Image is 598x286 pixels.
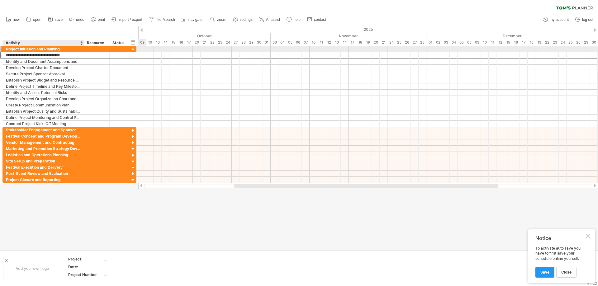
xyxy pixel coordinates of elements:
[89,16,107,24] a: print
[138,39,146,46] div: Thursday, 9 October 2025
[458,39,465,46] div: Friday, 5 December 2025
[411,39,419,46] div: Thursday, 27 November 2025
[473,39,481,46] div: Tuesday, 9 December 2025
[231,16,254,24] a: settings
[6,171,81,176] div: Post-Event Review and Evaluation
[6,46,81,52] div: Project Initiation and Planning
[434,39,442,46] div: Tuesday, 2 December 2025
[512,39,520,46] div: Tuesday, 16 December 2025
[6,65,81,71] div: Develop Project Charter Document
[302,39,310,46] div: Friday, 7 November 2025
[6,139,81,145] div: Vendor Management and Contracting
[87,40,106,46] div: Resource
[13,17,20,22] span: new
[46,16,64,24] a: save
[556,267,577,278] a: close
[162,39,169,46] div: Tuesday, 14 October 2025
[3,257,61,280] div: Add your own logo
[349,39,356,46] div: Monday, 17 November 2025
[535,39,543,46] div: Friday, 19 December 2025
[310,39,317,46] div: Monday, 10 November 2025
[372,39,380,46] div: Thursday, 20 November 2025
[419,39,426,46] div: Friday, 28 November 2025
[582,17,593,22] span: log out
[306,16,328,24] a: contact
[489,39,496,46] div: Thursday, 11 December 2025
[6,164,81,170] div: Festival Execution and Delivery
[147,16,177,24] a: filter/search
[442,39,450,46] div: Wednesday, 3 December 2025
[92,33,271,39] div: October 2025
[216,39,224,46] div: Thursday, 23 October 2025
[535,246,584,277] div: To activate auto save you have to first save your schedule online yourself.
[232,39,240,46] div: Monday, 27 October 2025
[4,16,21,24] a: new
[224,39,232,46] div: Friday, 24 October 2025
[574,39,582,46] div: Friday, 26 December 2025
[286,39,294,46] div: Wednesday, 5 November 2025
[169,39,177,46] div: Wednesday, 15 October 2025
[25,16,43,24] a: open
[55,17,63,22] span: save
[247,39,255,46] div: Wednesday, 29 October 2025
[582,39,590,46] div: Monday, 29 December 2025
[543,39,551,46] div: Monday, 22 December 2025
[528,39,535,46] div: Thursday, 18 December 2025
[403,39,411,46] div: Wednesday, 26 November 2025
[154,39,162,46] div: Monday, 13 October 2025
[98,17,105,22] span: print
[6,96,81,102] div: Develop Project Organization Chart and Roles
[520,39,528,46] div: Wednesday, 17 December 2025
[240,39,247,46] div: Tuesday, 28 October 2025
[6,59,81,64] div: Identify and Document Assumptions and Constraints
[263,39,271,46] div: Friday, 31 October 2025
[177,39,185,46] div: Thursday, 16 October 2025
[146,39,154,46] div: Friday, 10 October 2025
[188,17,204,22] span: navigator
[380,39,387,46] div: Friday, 21 November 2025
[240,17,253,22] span: settings
[481,39,489,46] div: Wednesday, 10 December 2025
[6,40,80,46] div: Activity
[271,39,278,46] div: Monday, 3 November 2025
[535,267,554,278] a: Save
[317,39,325,46] div: Tuesday, 11 November 2025
[6,115,81,120] div: Define Project Monitoring and Control Processes
[185,39,193,46] div: Friday, 17 October 2025
[180,16,206,24] a: navigator
[333,39,341,46] div: Thursday, 13 November 2025
[6,108,81,114] div: Establish Project Quality and Sustainability Objectives
[33,17,41,22] span: open
[68,264,102,270] div: Date:
[255,39,263,46] div: Thursday, 30 October 2025
[6,121,81,127] div: Conduct Project Kick-Off Meeting
[294,39,302,46] div: Thursday, 6 November 2025
[567,39,574,46] div: Thursday, 25 December 2025
[550,17,569,22] span: my account
[325,39,333,46] div: Wednesday, 12 November 2025
[110,16,144,24] a: import / export
[6,146,81,152] div: Marketing and Promotion Strategy Development
[559,39,567,46] div: Wednesday, 24 December 2025
[551,39,559,46] div: Tuesday, 23 December 2025
[465,39,473,46] div: Monday, 8 December 2025
[278,39,286,46] div: Tuesday, 4 November 2025
[118,17,142,22] span: import / export
[104,272,156,277] div: ....
[217,17,226,22] span: zoom
[540,270,549,274] span: Save
[271,33,426,39] div: November 2025
[6,71,81,77] div: Secure Project Sponsor Approval
[6,90,81,96] div: Identify and Assess Potential Risks
[68,256,102,262] div: Project:
[112,40,126,46] div: Status
[6,177,81,183] div: Project Closure and Reporting
[6,152,81,158] div: Logistics and Operations Planning
[426,39,434,46] div: Monday, 1 December 2025
[561,270,572,274] span: close
[193,39,201,46] div: Monday, 20 October 2025
[76,17,84,22] span: undo
[68,16,86,24] a: undo
[590,39,598,46] div: Tuesday, 30 December 2025
[293,17,301,22] span: help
